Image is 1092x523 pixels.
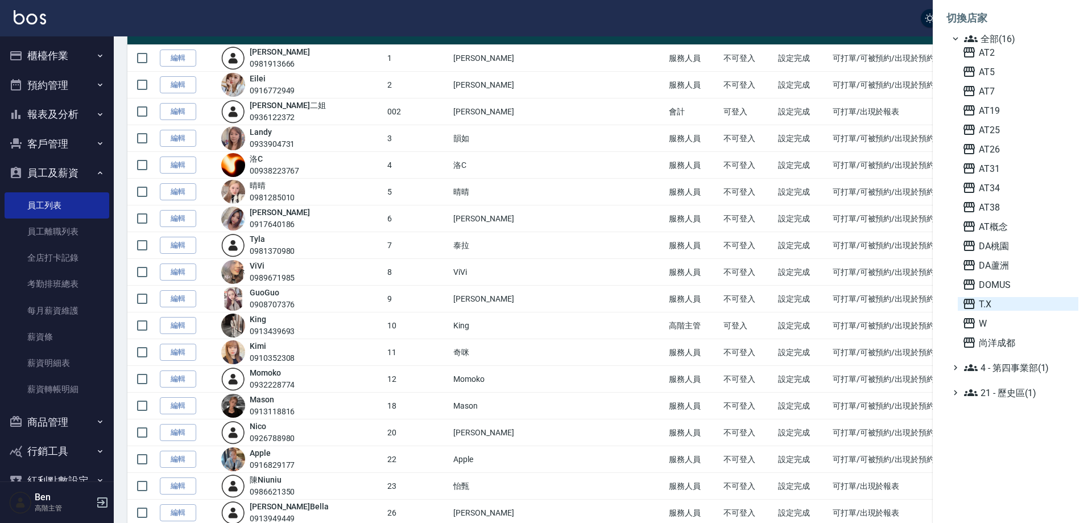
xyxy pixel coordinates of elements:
span: AT34 [962,181,1074,195]
span: AT38 [962,200,1074,214]
span: T.X [962,297,1074,311]
span: DA桃園 [962,239,1074,253]
span: 尚洋成都 [962,336,1074,349]
span: 4 - 第四事業部(1) [964,361,1074,374]
span: 全部(16) [964,32,1074,46]
span: AT2 [962,46,1074,59]
span: AT概念 [962,220,1074,233]
span: 21 - 歷史區(1) [964,386,1074,400]
span: DOMUS [962,278,1074,291]
span: W [962,316,1074,330]
span: AT7 [962,84,1074,98]
span: AT19 [962,104,1074,117]
span: DA蘆洲 [962,258,1074,272]
span: AT25 [962,123,1074,137]
span: AT26 [962,142,1074,156]
span: AT31 [962,162,1074,175]
li: 切換店家 [946,5,1078,32]
span: AT5 [962,65,1074,79]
